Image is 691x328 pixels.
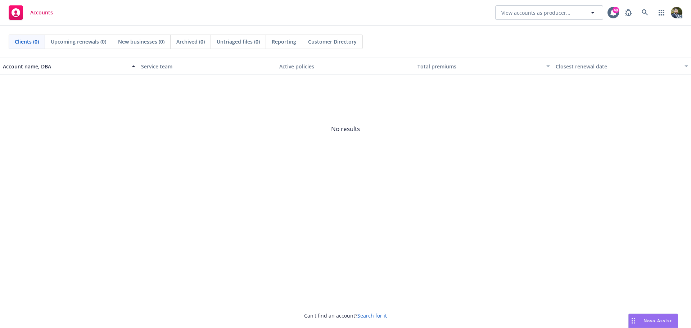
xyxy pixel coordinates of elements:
button: Closest renewal date [553,58,691,75]
span: Reporting [272,38,296,45]
div: Total premiums [417,63,542,70]
div: Service team [141,63,274,70]
span: View accounts as producer... [501,9,570,17]
div: Closest renewal date [556,63,680,70]
div: Account name, DBA [3,63,127,70]
span: Clients (0) [15,38,39,45]
a: Report a Bug [621,5,636,20]
img: photo [671,7,682,18]
button: Active policies [276,58,415,75]
button: Nova Assist [628,314,678,328]
span: Upcoming renewals (0) [51,38,106,45]
a: Accounts [6,3,56,23]
button: View accounts as producer... [495,5,603,20]
button: Total premiums [415,58,553,75]
span: Untriaged files (0) [217,38,260,45]
span: New businesses (0) [118,38,164,45]
button: Service team [138,58,276,75]
a: Search for it [357,312,387,319]
span: Customer Directory [308,38,357,45]
a: Search [638,5,652,20]
div: 40 [613,7,619,13]
span: Can't find an account? [304,312,387,319]
span: Nova Assist [643,318,672,324]
span: Accounts [30,10,53,15]
span: Archived (0) [176,38,205,45]
div: Drag to move [629,314,638,328]
a: Switch app [654,5,669,20]
div: Active policies [279,63,412,70]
